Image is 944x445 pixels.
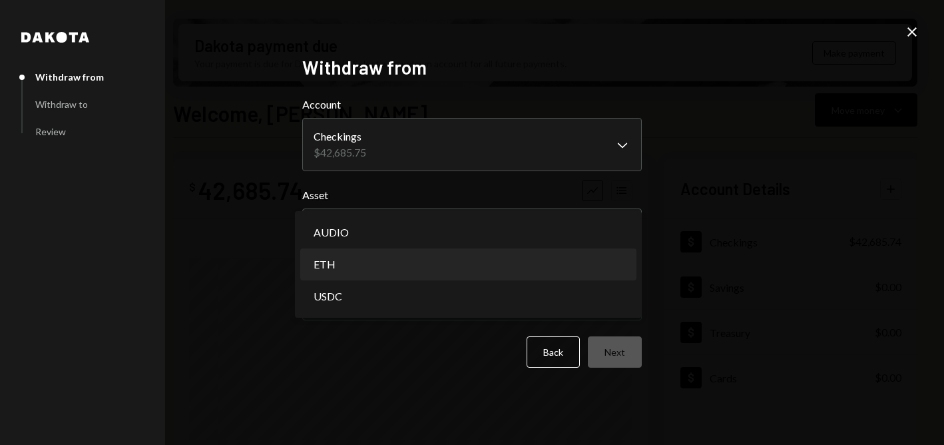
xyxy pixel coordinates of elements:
label: Account [302,97,642,113]
button: Back [527,336,580,368]
span: USDC [314,288,342,304]
div: Withdraw from [35,71,104,83]
label: Asset [302,187,642,203]
button: Account [302,118,642,171]
div: Withdraw to [35,99,88,110]
h2: Withdraw from [302,55,642,81]
span: ETH [314,256,336,272]
button: Asset [302,209,642,246]
span: AUDIO [314,224,349,240]
div: Review [35,126,66,137]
